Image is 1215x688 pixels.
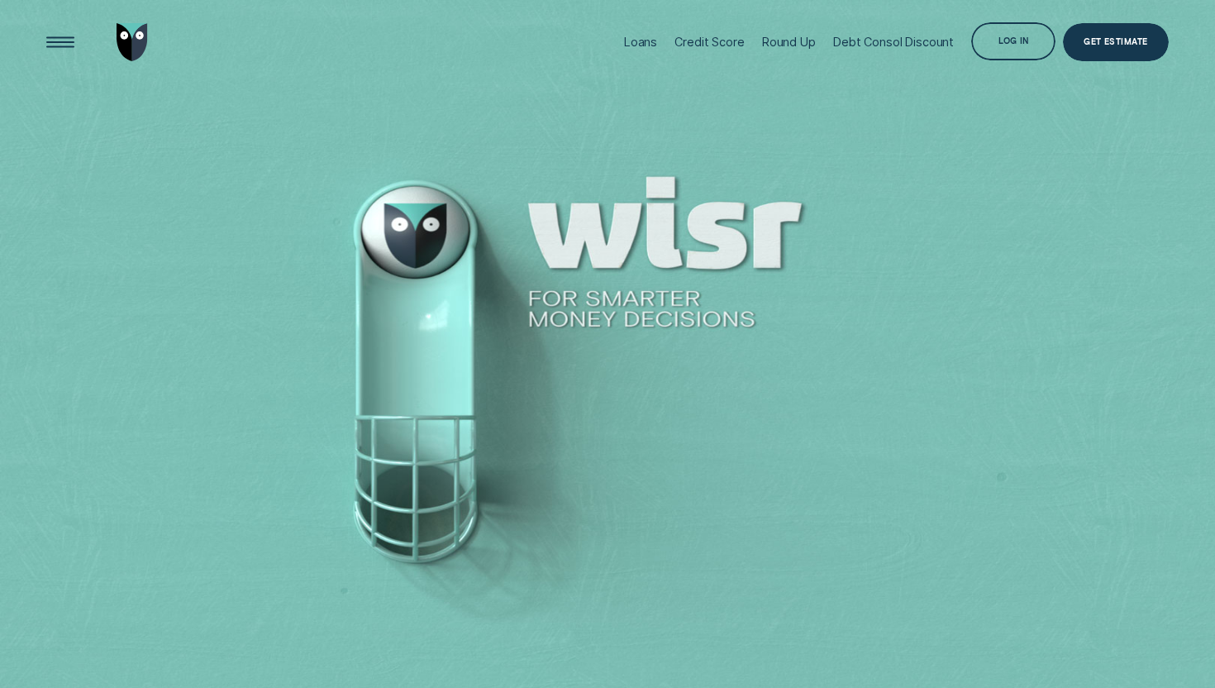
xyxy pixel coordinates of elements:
[117,23,148,61] img: Wisr
[674,35,744,49] div: Credit Score
[971,22,1055,60] button: Log in
[762,35,816,49] div: Round Up
[1063,23,1169,61] a: Get Estimate
[41,23,79,61] button: Open Menu
[624,35,657,49] div: Loans
[833,35,954,49] div: Debt Consol Discount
